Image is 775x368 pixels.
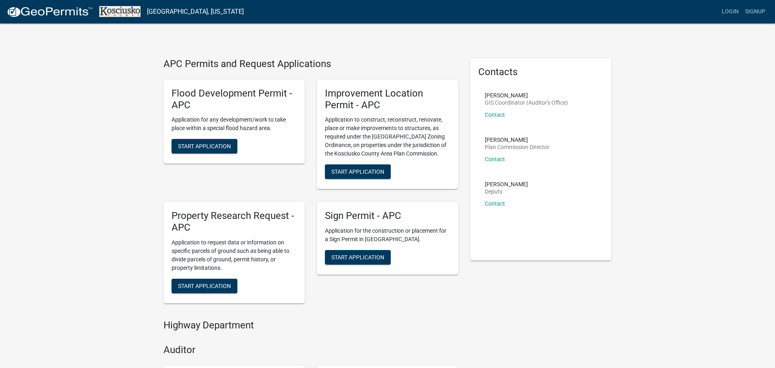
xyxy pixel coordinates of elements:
p: [PERSON_NAME] [485,93,568,98]
a: Contact [485,156,505,162]
p: [PERSON_NAME] [485,181,528,187]
p: Application for any development/work to take place within a special flood hazard area. [172,116,297,132]
h5: Property Research Request - APC [172,210,297,233]
p: Deputy [485,189,528,194]
button: Start Application [325,250,391,265]
p: Application for the construction or placement for a Sign Permit in [GEOGRAPHIC_DATA]. [325,227,450,244]
h5: Improvement Location Permit - APC [325,88,450,111]
button: Start Application [172,279,237,293]
p: GIS Coordinator (Auditor's Office) [485,100,568,105]
a: Login [718,4,742,19]
h5: Contacts [478,66,603,78]
p: Application to construct, reconstruct, renovate, place or make improvements to structures, as req... [325,116,450,158]
button: Start Application [325,164,391,179]
span: Start Application [331,254,384,261]
h5: Sign Permit - APC [325,210,450,222]
h4: APC Permits and Request Applications [163,58,458,70]
h4: Auditor [163,344,458,356]
span: Start Application [178,143,231,149]
a: [GEOGRAPHIC_DATA], [US_STATE] [147,5,244,19]
p: [PERSON_NAME] [485,137,549,143]
a: Contact [485,200,505,207]
h4: Highway Department [163,320,458,331]
img: Kosciusko County, Indiana [99,6,140,17]
span: Start Application [331,168,384,175]
p: Application to request data or information on specific parcels of ground such as being able to di... [172,238,297,272]
p: Plan Commission Director [485,144,549,150]
a: Signup [742,4,769,19]
span: Start Application [178,282,231,289]
a: Contact [485,111,505,118]
h5: Flood Development Permit - APC [172,88,297,111]
button: Start Application [172,139,237,154]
